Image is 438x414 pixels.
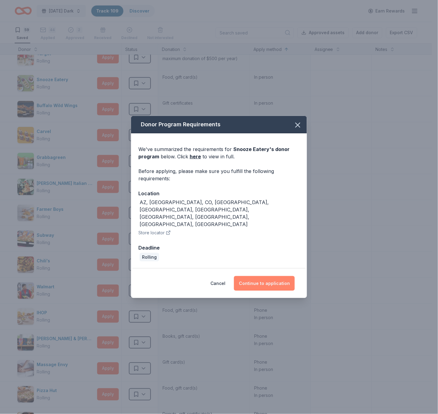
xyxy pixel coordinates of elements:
div: We've summarized the requirements for below. Click to view in full. [138,146,300,160]
div: Location [138,189,300,197]
button: Cancel [210,276,225,291]
div: Rolling [140,253,159,261]
div: Before applying, please make sure you fulfill the following requirements: [138,167,300,182]
button: Store locator [138,229,171,236]
button: Continue to application [234,276,295,291]
div: Donor Program Requirements [131,116,307,133]
div: AZ, [GEOGRAPHIC_DATA], CO, [GEOGRAPHIC_DATA], [GEOGRAPHIC_DATA], [GEOGRAPHIC_DATA], [GEOGRAPHIC_D... [140,199,300,228]
a: here [190,153,201,160]
div: Deadline [138,244,300,252]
